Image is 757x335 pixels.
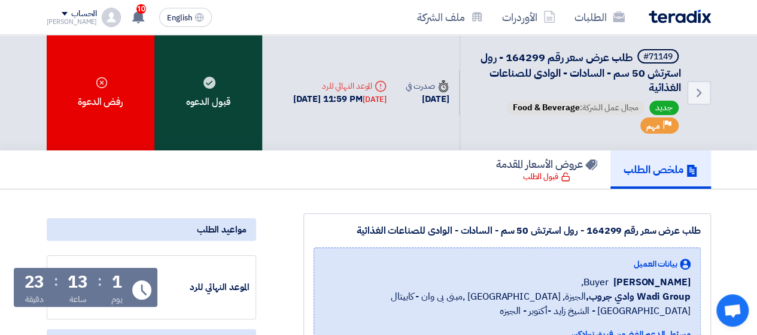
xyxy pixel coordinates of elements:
span: بيانات العميل [634,258,677,270]
h5: طلب عرض سعر رقم 164299 - رول استرتش 50 سم - السادات - الوادى للصناعات الغذائية [475,49,681,95]
img: Teradix logo [649,10,711,23]
a: ملخص الطلب [610,150,711,189]
div: يوم [111,293,123,306]
div: الموعد النهائي للرد [293,80,387,92]
a: الطلبات [565,3,634,31]
div: طلب عرض سعر رقم 164299 - رول استرتش 50 سم - السادات - الوادى للصناعات الغذائية [314,224,701,238]
a: عروض الأسعار المقدمة قبول الطلب [483,150,610,189]
div: دقيقة [25,293,44,306]
span: مهم [646,120,660,132]
div: قبول الطلب [523,171,570,183]
div: 1 [112,274,122,291]
span: الجيزة, [GEOGRAPHIC_DATA] ,مبنى بى وان - كابيتال [GEOGRAPHIC_DATA] - الشيخ زايد -أكتوبر - الجيزه [324,289,691,318]
div: صدرت في [406,80,449,92]
div: [DATE] [363,93,387,105]
span: جديد [649,101,679,115]
span: مجال عمل الشركة: [507,101,644,115]
span: Food & Beverage [513,101,580,114]
div: الموعد النهائي للرد [160,280,250,294]
a: ملف الشركة [408,3,492,31]
a: Open chat [716,294,749,327]
span: Buyer, [580,275,608,289]
div: الحساب [71,9,97,19]
div: #71149 [643,53,673,61]
div: رفض الدعوة [47,35,154,150]
div: : [54,270,58,292]
div: قبول الدعوه [154,35,262,150]
span: طلب عرض سعر رقم 164299 - رول استرتش 50 سم - السادات - الوادى للصناعات الغذائية [481,49,681,95]
img: profile_test.png [102,8,121,27]
h5: عروض الأسعار المقدمة [496,157,597,171]
div: مواعيد الطلب [47,218,256,241]
div: ساعة [69,293,87,306]
div: [PERSON_NAME] [47,19,98,25]
b: Wadi Group وادي جروب, [586,289,691,304]
div: [DATE] 11:59 PM [293,92,387,106]
div: 23 [25,274,45,291]
div: [DATE] [406,92,449,106]
div: 13 [68,274,88,291]
span: English [167,14,192,22]
span: 10 [136,4,146,14]
a: الأوردرات [492,3,565,31]
div: : [98,270,102,292]
h5: ملخص الطلب [624,162,698,176]
button: English [159,8,212,27]
span: [PERSON_NAME] [613,275,691,289]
